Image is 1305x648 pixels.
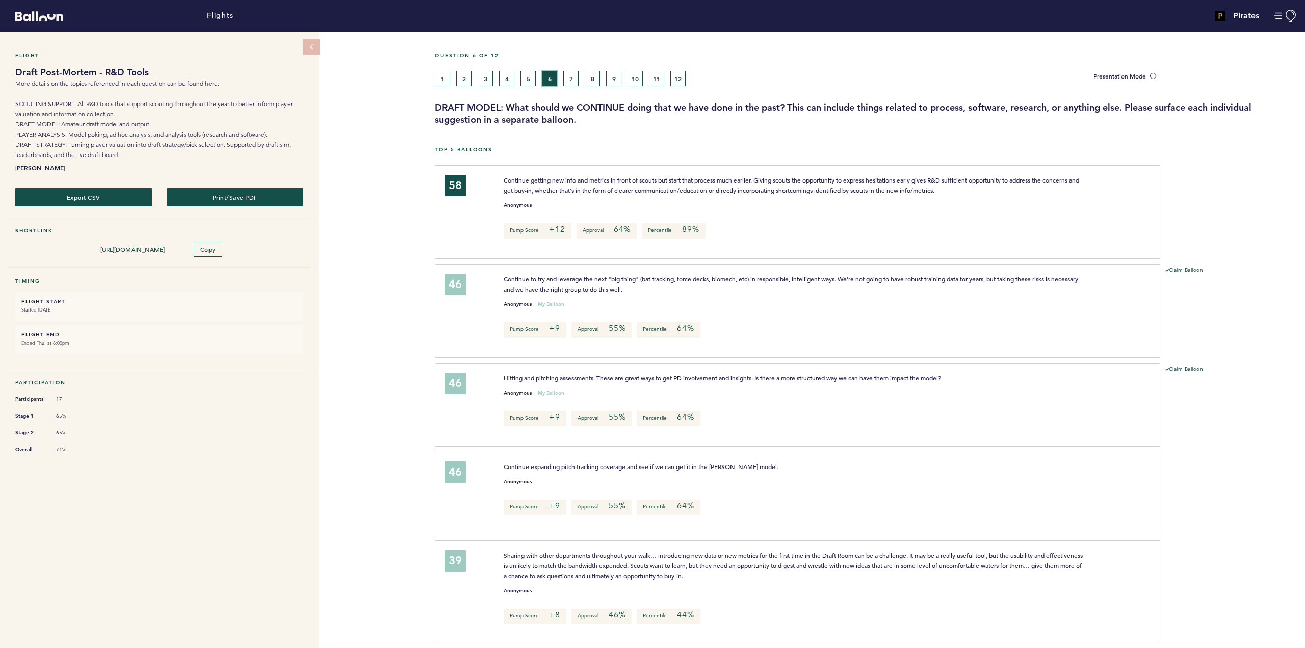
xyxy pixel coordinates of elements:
span: Stage 1 [15,411,46,421]
span: Hitting and pitching assessments. These are great ways to get PD involvement and insights. Is the... [504,374,941,382]
p: Percentile [637,500,700,515]
div: 58 [445,175,466,196]
p: Pump Score [504,223,571,239]
span: Sharing with other departments throughout your walk… introducing new data or new metrics for the ... [504,551,1084,580]
small: Ended Thu. at 6:00pm [21,338,297,348]
small: Anonymous [504,588,532,593]
small: My Balloon [538,391,564,396]
span: Presentation Mode [1093,72,1146,80]
p: Approval [571,500,632,515]
button: 1 [435,71,450,86]
span: Continue to try and leverage the next "big thing" (bat tracking, force decks, biomech, etc) in re... [504,275,1080,293]
button: Copy [194,242,222,257]
h5: Timing [15,278,303,284]
p: Percentile [637,411,700,426]
p: Approval [577,223,637,239]
a: Balloon [8,10,63,21]
span: 71% [56,446,87,453]
button: Print/Save PDF [167,188,304,206]
em: 64% [677,501,694,511]
button: Claim Balloon [1165,267,1204,275]
small: Started [DATE] [21,305,297,315]
em: 64% [677,323,694,333]
h3: DRAFT MODEL: What should we CONTINUE doing that we have done in the past? This can include things... [435,101,1297,126]
button: 11 [649,71,664,86]
span: 65% [56,412,87,420]
small: Anonymous [504,391,532,396]
em: 89% [682,224,699,235]
em: +8 [549,610,560,620]
button: 10 [628,71,643,86]
span: Continue getting new info and metrics in front of scouts but start that process much earlier. Giv... [504,176,1081,194]
em: 55% [609,501,625,511]
em: +12 [549,224,565,235]
em: +9 [549,323,560,333]
p: Percentile [637,609,700,624]
p: Pump Score [504,322,566,338]
small: My Balloon [538,302,564,307]
div: 39 [445,550,466,572]
h5: Shortlink [15,227,303,234]
button: Manage Account [1274,10,1297,22]
em: 44% [677,610,694,620]
small: Anonymous [504,302,532,307]
small: Anonymous [504,479,532,484]
span: 17 [56,396,87,403]
span: Copy [200,245,216,253]
p: Percentile [642,223,705,239]
p: Approval [571,322,632,338]
svg: Balloon [15,11,63,21]
button: Claim Balloon [1165,366,1204,374]
em: 55% [609,323,625,333]
p: Pump Score [504,609,566,624]
h5: Top 5 Balloons [435,146,1297,153]
button: 12 [670,71,686,86]
button: 2 [456,71,472,86]
h6: FLIGHT START [21,298,297,305]
span: Participants [15,394,46,404]
span: More details on the topics referenced in each question can be found here: SCOUTING SUPPORT: All R... [15,80,293,159]
button: 4 [499,71,514,86]
button: 3 [478,71,493,86]
p: Percentile [637,322,700,338]
em: +9 [549,501,560,511]
p: Pump Score [504,411,566,426]
h6: FLIGHT END [21,331,297,338]
div: 46 [445,373,466,394]
small: Anonymous [504,203,532,208]
h4: Pirates [1233,10,1259,22]
em: 46% [609,610,625,620]
a: Flights [207,10,234,21]
span: Continue expanding pitch tracking coverage and see if we can get it in the [PERSON_NAME] model. [504,462,778,471]
p: Approval [571,609,632,624]
h5: Flight [15,52,303,59]
h1: Draft Post-Mortem - R&D Tools [15,66,303,79]
h5: Participation [15,379,303,386]
button: 8 [585,71,600,86]
button: 7 [563,71,579,86]
b: [PERSON_NAME] [15,163,303,173]
div: 46 [445,274,466,295]
p: Approval [571,411,632,426]
button: 5 [520,71,536,86]
em: +9 [549,412,560,422]
h5: Question 6 of 12 [435,52,1297,59]
em: 55% [609,412,625,422]
button: Export CSV [15,188,152,206]
span: 65% [56,429,87,436]
span: Overall [15,445,46,455]
p: Pump Score [504,500,566,515]
em: 64% [614,224,631,235]
div: 46 [445,461,466,483]
span: Stage 2 [15,428,46,438]
button: 6 [542,71,557,86]
em: 64% [677,412,694,422]
button: 9 [606,71,621,86]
